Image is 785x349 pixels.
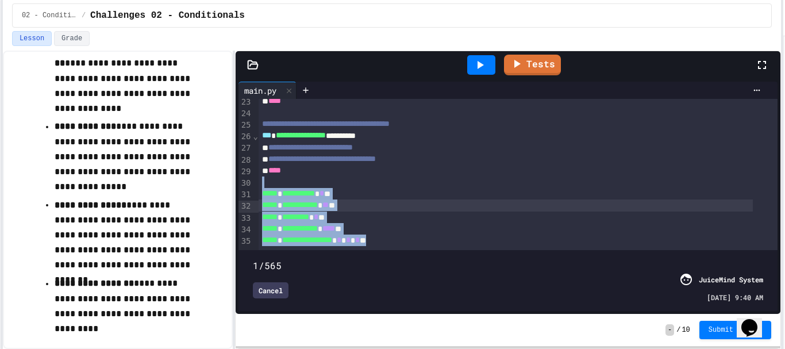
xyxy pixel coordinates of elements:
button: Submit Answer [699,321,772,339]
div: 24 [238,108,253,120]
span: 10 [682,325,690,335]
div: JuiceMind System [699,274,763,285]
div: Cancel [253,282,288,298]
div: 26 [238,131,253,143]
span: Challenges 02 - Conditionals [90,9,245,22]
span: / [82,11,86,20]
span: Submit Answer [709,325,763,335]
div: 35 [238,236,253,247]
a: Tests [504,55,561,75]
button: Grade [54,31,90,46]
div: 32 [238,201,253,212]
div: 1/565 [253,259,764,273]
div: 33 [238,213,253,224]
button: Lesson [12,31,52,46]
div: 29 [238,166,253,178]
iframe: chat widget [737,303,774,338]
div: main.py [238,82,297,99]
div: 28 [238,155,253,166]
span: Fold line [253,132,259,141]
div: 31 [238,189,253,201]
div: 34 [238,224,253,236]
div: 30 [238,178,253,189]
span: 02 - Conditional Statements (if) [22,11,77,20]
span: - [665,324,674,336]
span: [DATE] 9:40 AM [707,292,763,302]
div: 23 [238,97,253,108]
div: main.py [238,85,282,97]
span: / [676,325,680,335]
div: 25 [238,120,253,131]
div: 27 [238,143,253,154]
